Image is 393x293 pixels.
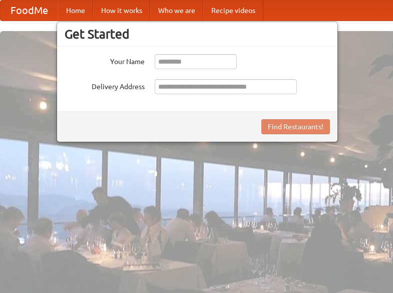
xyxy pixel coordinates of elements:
[203,1,263,21] a: Recipe videos
[261,119,330,134] button: Find Restaurants!
[65,79,145,92] label: Delivery Address
[65,27,330,42] h3: Get Started
[65,54,145,67] label: Your Name
[150,1,203,21] a: Who we are
[1,1,58,21] a: FoodMe
[58,1,93,21] a: Home
[93,1,150,21] a: How it works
